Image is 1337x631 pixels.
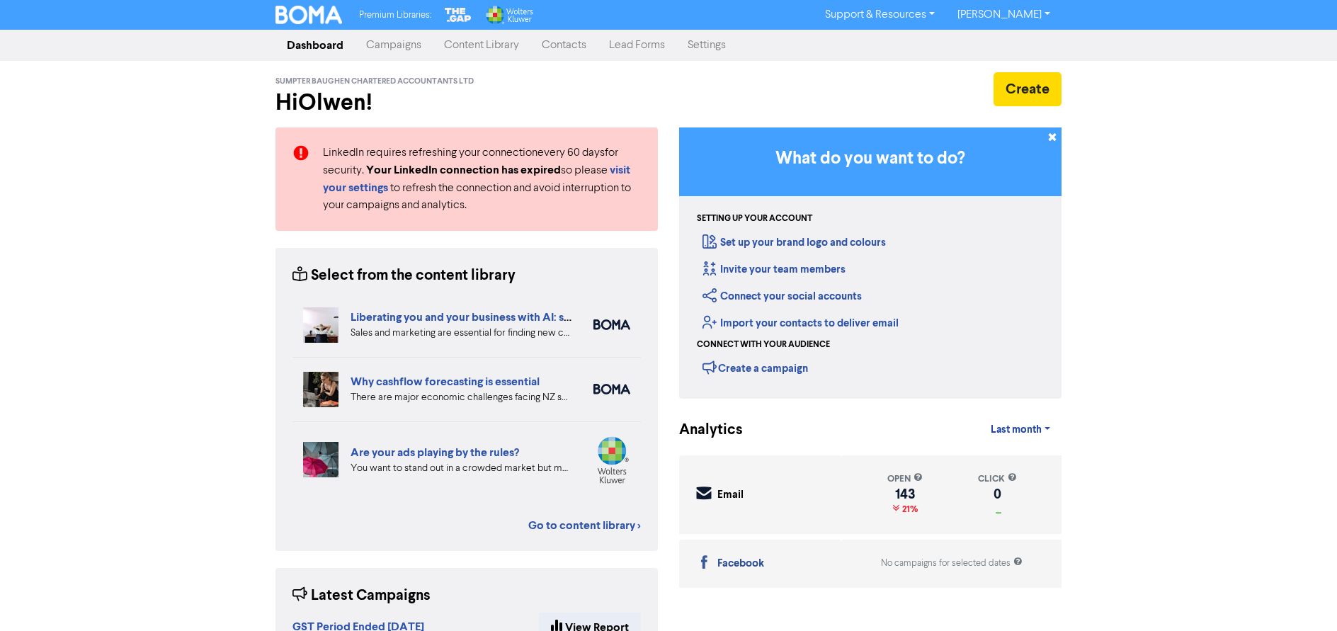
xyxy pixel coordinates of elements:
[593,436,630,484] img: wolters_kluwer
[484,6,533,24] img: Wolters Kluwer
[702,317,899,330] a: Import your contacts to deliver email
[702,357,808,378] div: Create a campaign
[700,149,1040,169] h3: What do you want to do?
[593,384,630,394] img: boma
[351,461,572,476] div: You want to stand out in a crowded market but make sure your ads are compliant with the rules. Fi...
[887,472,923,486] div: open
[359,11,431,20] span: Premium Libraries:
[887,489,923,500] div: 143
[528,517,641,534] a: Go to content library >
[993,504,1001,515] span: _
[351,326,572,341] div: Sales and marketing are essential for finding new customers but eat into your business time. We e...
[312,144,652,214] div: LinkedIn requires refreshing your connection every 60 days for security. so please to refresh the...
[1266,563,1337,631] iframe: Chat Widget
[598,31,676,59] a: Lead Forms
[717,556,764,572] div: Facebook
[351,310,658,324] a: Liberating you and your business with AI: sales and marketing
[946,4,1062,26] a: [PERSON_NAME]
[443,6,474,24] img: The Gap
[275,76,474,86] span: Sumpter Baughen Chartered Accountants Ltd
[697,212,812,225] div: Setting up your account
[292,585,431,607] div: Latest Campaigns
[994,72,1062,106] button: Create
[275,31,355,59] a: Dashboard
[351,375,540,389] a: Why cashflow forecasting is essential
[814,4,946,26] a: Support & Resources
[991,423,1042,436] span: Last month
[978,472,1017,486] div: click
[979,416,1062,444] a: Last month
[351,390,572,405] div: There are major economic challenges facing NZ small business. How can detailed cashflow forecasti...
[323,165,630,194] a: visit your settings
[881,557,1023,570] div: No campaigns for selected dates
[275,89,658,116] h2: Hi Olwen !
[366,163,561,177] strong: Your LinkedIn connection has expired
[433,31,530,59] a: Content Library
[275,6,342,24] img: BOMA Logo
[702,290,862,303] a: Connect your social accounts
[702,263,846,276] a: Invite your team members
[679,127,1062,399] div: Getting Started in BOMA
[351,445,519,460] a: Are your ads playing by the rules?
[530,31,598,59] a: Contacts
[697,339,830,351] div: Connect with your audience
[593,319,630,330] img: boma
[978,489,1017,500] div: 0
[702,236,886,249] a: Set up your brand logo and colours
[676,31,737,59] a: Settings
[679,419,725,441] div: Analytics
[292,265,516,287] div: Select from the content library
[355,31,433,59] a: Campaigns
[899,504,918,515] span: 21%
[717,487,744,504] div: Email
